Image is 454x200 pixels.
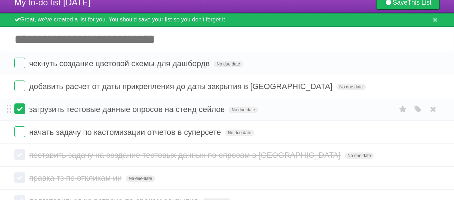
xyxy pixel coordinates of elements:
[396,103,409,115] label: Star task
[29,105,226,114] span: загрузить тестовые данные опросов на стенд сейлов
[14,81,25,91] label: Done
[14,103,25,114] label: Done
[14,172,25,183] label: Done
[229,107,258,113] span: No due date
[336,84,365,90] span: No due date
[126,175,155,182] span: No due date
[14,126,25,137] label: Done
[345,152,374,159] span: No due date
[29,59,211,68] span: чекнуть создание цветовой схемы для дашбордв
[29,82,334,91] span: добавить расчет от даты прикрепления до даты закрытия в [GEOGRAPHIC_DATA]
[214,61,243,67] span: No due date
[14,58,25,68] label: Done
[29,128,223,137] span: начать задачу по кастомизации отчетов в суперсете
[14,149,25,160] label: Done
[29,151,342,160] span: поставить задачу на создание тестовых данных по опросам в [GEOGRAPHIC_DATA]
[225,130,254,136] span: No due date
[29,174,123,182] span: правка тз по откликам ии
